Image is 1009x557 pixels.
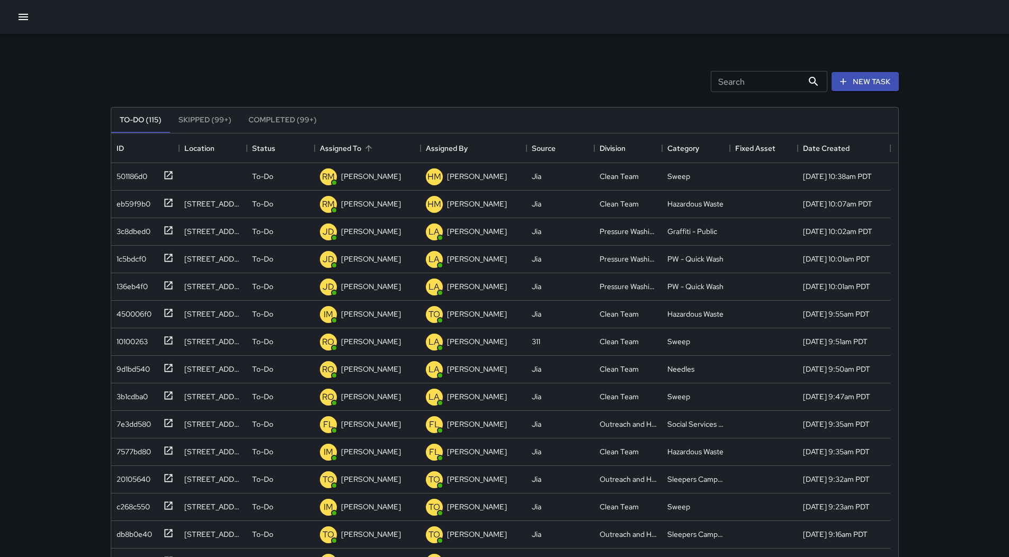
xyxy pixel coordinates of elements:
p: [PERSON_NAME] [341,391,401,402]
div: Assigned By [421,133,526,163]
div: Jia [532,364,541,374]
p: IM [324,501,333,514]
div: Assigned To [320,133,361,163]
div: 9/18/2025, 9:16am PDT [803,529,868,540]
p: [PERSON_NAME] [447,529,507,540]
div: Assigned By [426,133,468,163]
p: [PERSON_NAME] [341,336,401,347]
p: [PERSON_NAME] [341,309,401,319]
p: [PERSON_NAME] [447,391,507,402]
div: Location [179,133,247,163]
div: 65 Van Ness Avenue [184,474,242,484]
div: 9/18/2025, 10:38am PDT [803,171,872,182]
div: 9/18/2025, 9:32am PDT [803,474,870,484]
div: 377 Hayes Street [184,529,242,540]
p: [PERSON_NAME] [341,446,401,457]
div: 7e3dd580 [112,415,151,429]
div: Source [532,133,556,163]
div: 311 [532,336,540,347]
p: To-Do [252,501,273,512]
div: Date Created [798,133,890,163]
div: Hazardous Waste [667,309,724,319]
div: 3c8dbed0 [112,222,150,237]
p: To-Do [252,254,273,264]
p: [PERSON_NAME] [447,474,507,484]
div: 20105640 [112,470,150,484]
div: 501186d0 [112,167,147,182]
div: PW - Quick Wash [667,254,724,264]
button: Sort [361,141,376,156]
div: Jia [532,446,541,457]
div: Jia [532,281,541,292]
div: Outreach and Hospitality [600,419,657,429]
p: [PERSON_NAME] [447,199,507,209]
div: Sweep [667,391,690,402]
div: ID [117,133,124,163]
div: Clean Team [600,336,639,347]
p: IM [324,308,333,321]
div: Pressure Washing [600,226,657,237]
div: Clean Team [600,199,639,209]
p: [PERSON_NAME] [447,309,507,319]
p: [PERSON_NAME] [341,364,401,374]
div: 7577bd80 [112,442,151,457]
p: TO [428,473,440,486]
div: 10100263 [112,332,148,347]
div: Assigned To [315,133,421,163]
div: Jia [532,474,541,484]
p: [PERSON_NAME] [447,171,507,182]
p: LA [428,363,440,376]
div: Jia [532,171,541,182]
div: c268c550 [112,497,150,512]
p: LA [428,253,440,266]
div: 9/18/2025, 10:01am PDT [803,254,870,264]
p: JD [323,281,334,293]
button: New Task [832,72,899,92]
div: 136eb4f0 [112,277,148,292]
div: Division [600,133,626,163]
div: PW - Quick Wash [667,281,724,292]
div: Clean Team [600,501,639,512]
p: To-Do [252,391,273,402]
div: ID [111,133,179,163]
p: LA [428,336,440,348]
p: To-Do [252,364,273,374]
p: To-Do [252,171,273,182]
div: Fixed Asset [735,133,775,163]
div: Sweep [667,501,690,512]
p: To-Do [252,474,273,484]
p: RM [322,170,335,183]
div: Jia [532,391,541,402]
p: [PERSON_NAME] [341,501,401,512]
div: Clean Team [600,309,639,319]
div: Location [184,133,215,163]
div: 9/18/2025, 9:23am PDT [803,501,870,512]
p: HM [427,198,441,211]
p: [PERSON_NAME] [447,419,507,429]
div: 77 Van Ness Avenue [184,419,242,429]
div: Category [667,133,699,163]
div: 9/18/2025, 9:50am PDT [803,364,870,374]
div: Jia [532,419,541,429]
div: Outreach and Hospitality [600,474,657,484]
div: Outreach and Hospitality [600,529,657,540]
p: TO [428,501,440,514]
div: Jia [532,529,541,540]
p: To-Do [252,336,273,347]
div: Sweep [667,171,690,182]
div: 9d1bd540 [112,360,150,374]
div: 630 Gough Street [184,364,242,374]
p: [PERSON_NAME] [341,171,401,182]
p: [PERSON_NAME] [447,501,507,512]
div: 30 Polk Street [184,254,242,264]
div: Jia [532,501,541,512]
div: 9/18/2025, 9:35am PDT [803,446,870,457]
p: [PERSON_NAME] [447,226,507,237]
p: RO [322,391,334,403]
div: Hazardous Waste [667,446,724,457]
p: [PERSON_NAME] [341,226,401,237]
p: [PERSON_NAME] [447,364,507,374]
p: To-Do [252,419,273,429]
div: Sleepers Campers and Loiterers [667,529,725,540]
div: Source [526,133,594,163]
